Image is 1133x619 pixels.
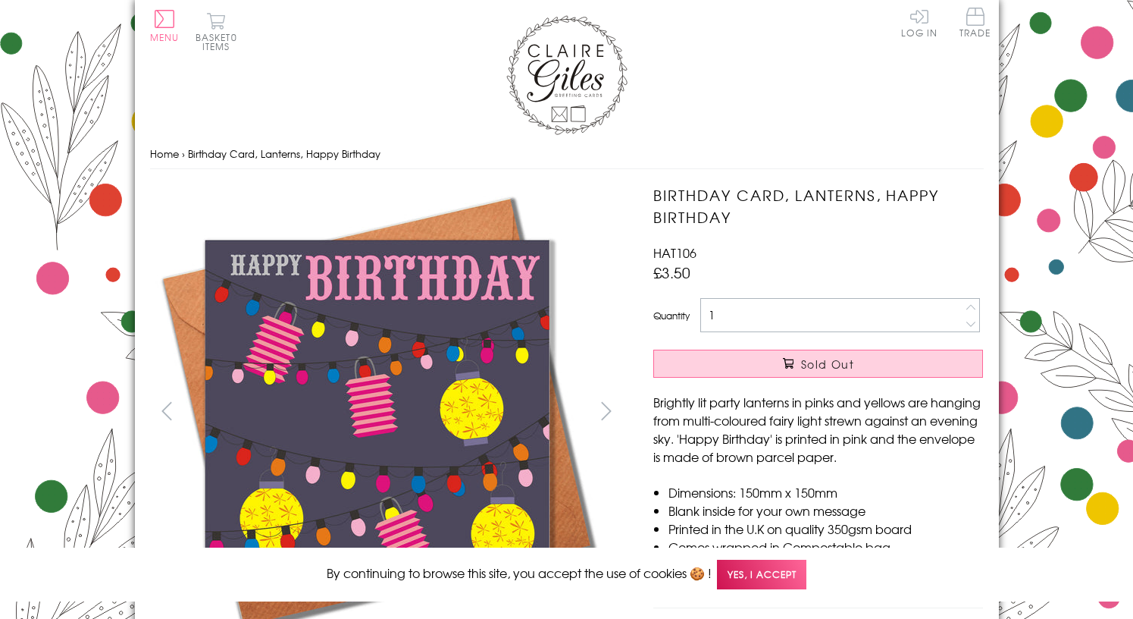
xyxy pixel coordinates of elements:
a: Log In [901,8,937,37]
span: 0 items [202,30,237,53]
span: £3.50 [653,262,690,283]
img: Claire Giles Greetings Cards [506,15,628,135]
button: prev [150,394,184,428]
button: Basket0 items [196,12,237,51]
a: Home [150,146,179,161]
span: Trade [959,8,991,37]
span: HAT106 [653,244,696,262]
li: Comes wrapped in Compostable bag [668,538,983,556]
button: next [589,394,623,428]
span: Birthday Card, Lanterns, Happy Birthday [188,146,380,161]
h1: Birthday Card, Lanterns, Happy Birthday [653,184,983,228]
label: Quantity [653,309,690,322]
span: Yes, I accept [717,560,806,589]
button: Sold Out [653,350,983,378]
span: Sold Out [801,357,854,372]
span: Menu [150,30,180,44]
span: › [182,146,185,161]
p: Brightly lit party lanterns in pinks and yellows are hanging from multi-coloured fairy light stre... [653,393,983,466]
nav: breadcrumbs [150,139,984,170]
li: Blank inside for your own message [668,501,983,520]
li: Printed in the U.K on quality 350gsm board [668,520,983,538]
a: Trade [959,8,991,40]
button: Menu [150,10,180,42]
li: Dimensions: 150mm x 150mm [668,483,983,501]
